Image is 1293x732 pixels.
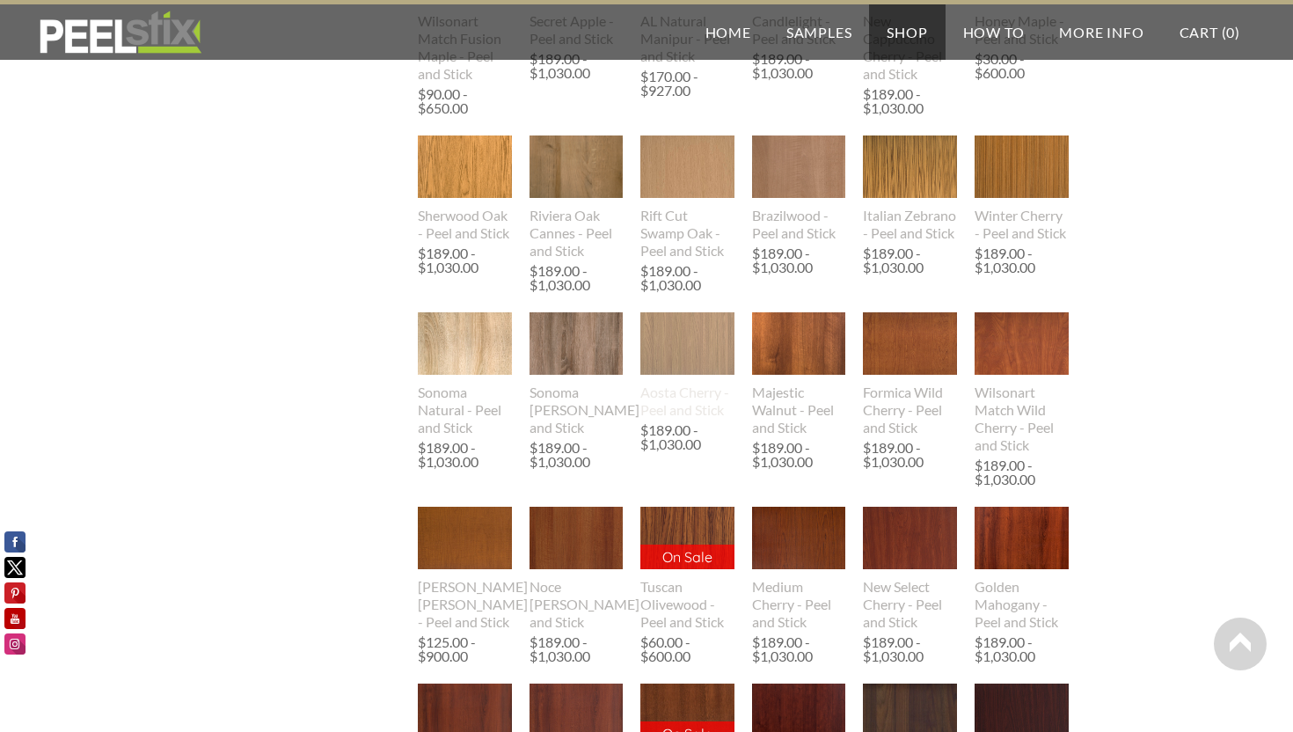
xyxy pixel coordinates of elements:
[530,135,624,259] a: Riviera Oak Cannes - Peel and Stick
[769,4,870,60] a: Samples
[863,312,957,436] a: Formica Wild Cherry - Peel and Stick
[863,135,957,241] a: Italian Zebrano - Peel and Stick
[863,635,953,663] div: $189.00 - $1,030.00
[863,135,957,198] img: s832171791223022656_p508_i1_w400.jpeg
[418,246,508,274] div: $189.00 - $1,030.00
[863,312,957,375] img: s832171791223022656_p486_i1_w400.jpeg
[752,384,846,436] div: Majestic Walnut - Peel and Stick
[752,135,846,241] a: Brazilwood - Peel and Stick
[640,423,730,451] div: $189.00 - $1,030.00
[640,264,730,292] div: $189.00 - $1,030.00
[863,507,957,569] img: s832171791223022656_p536_i1_w400.jpeg
[640,70,734,98] div: $170.00 - $927.00
[863,578,957,631] div: New Select Cherry - Peel and Stick
[1226,24,1235,40] span: 0
[530,507,624,569] img: s832171791223022656_p537_i1_w400.jpeg
[418,312,512,436] a: Sonoma Natural - Peel and Stick
[863,87,953,115] div: $189.00 - $1,030.00
[530,384,624,436] div: Sonoma [PERSON_NAME] and Stick
[863,246,953,274] div: $189.00 - $1,030.00
[530,207,624,260] div: Riviera Oak Cannes - Peel and Stick
[752,135,846,198] img: s832171791223022656_p759_i3_w640.jpeg
[975,507,1069,630] a: Golden Mahogany - Peel and Stick
[530,635,619,663] div: $189.00 - $1,030.00
[863,507,957,630] a: New Select Cherry - Peel and Stick
[946,4,1042,60] a: How To
[975,135,1069,241] a: Winter Cherry - Peel and Stick
[752,635,842,663] div: $189.00 - $1,030.00
[530,312,624,436] a: Sonoma [PERSON_NAME] and Stick
[35,11,205,55] img: REFACE SUPPLIES
[975,312,1069,375] img: s832171791223022656_p600_i1_w400.jpeg
[869,4,945,60] a: Shop
[1162,4,1258,60] a: Cart (0)
[975,507,1069,569] img: s832171791223022656_p491_i1_w400.jpeg
[975,52,1069,80] div: $30.00 - $600.00
[418,507,512,630] a: [PERSON_NAME] [PERSON_NAME] - Peel and Stick
[975,384,1069,454] div: Wilsonart Match Wild Cherry - Peel and Stick
[752,207,846,242] div: Brazilwood - Peel and Stick
[975,207,1069,242] div: Winter Cherry - Peel and Stick
[530,441,619,469] div: $189.00 - $1,030.00
[418,441,508,469] div: $189.00 - $1,030.00
[418,507,512,569] img: s832171791223022656_p490_i1_w400.jpeg
[975,458,1064,487] div: $189.00 - $1,030.00
[640,384,734,419] div: Aosta Cherry - Peel and Stick
[863,207,957,242] div: Italian Zebrano - Peel and Stick
[975,246,1064,274] div: $189.00 - $1,030.00
[418,635,508,663] div: $125.00 - $900.00
[418,578,512,631] div: [PERSON_NAME] [PERSON_NAME] - Peel and Stick
[418,207,512,242] div: Sherwood Oak - Peel and Stick
[640,545,734,569] p: On Sale
[418,135,512,241] a: Sherwood Oak - Peel and Stick
[752,441,842,469] div: $189.00 - $1,030.00
[1041,4,1161,60] a: More Info
[418,312,512,375] img: s832171791223022656_p577_i1_w400.jpeg
[975,635,1064,663] div: $189.00 - $1,030.00
[752,52,842,80] div: $189.00 - $1,030.00
[530,135,624,198] img: s832171791223022656_p693_i4_w640.jpeg
[640,312,734,418] a: Aosta Cherry - Peel and Stick
[640,312,734,375] img: s832171791223022656_p466_i1_w400.jpeg
[688,4,769,60] a: Home
[640,135,734,259] a: Rift Cut Swamp Oak - Peel and Stick
[530,312,624,375] img: s832171791223022656_p576_i1_w400.jpeg
[640,507,734,630] a: On Sale Tuscan Olivewood - Peel and Stick
[752,246,842,274] div: $189.00 - $1,030.00
[752,312,846,436] a: Majestic Walnut - Peel and Stick
[530,52,619,80] div: $189.00 - $1,030.00
[418,384,512,436] div: Sonoma Natural - Peel and Stick
[975,578,1069,631] div: Golden Mahogany - Peel and Stick
[863,441,953,469] div: $189.00 - $1,030.00
[863,384,957,436] div: Formica Wild Cherry - Peel and Stick
[530,264,619,292] div: $189.00 - $1,030.00
[752,507,846,569] img: s832171791223022656_p528_i1_w400.jpeg
[640,207,734,260] div: Rift Cut Swamp Oak - Peel and Stick
[640,507,734,569] img: s832171791223022656_p592_i1_w400.jpeg
[640,578,734,631] div: Tuscan Olivewood - Peel and Stick
[418,87,512,115] div: $90.00 - $650.00
[530,507,624,630] a: Noce [PERSON_NAME] and Stick
[975,135,1069,198] img: s832171791223022656_p589_i1_w400.jpeg
[640,635,734,663] div: $60.00 - $600.00
[640,135,734,198] img: s832171791223022656_p542_i1_w400.jpeg
[418,135,512,198] img: s832171791223022656_p552_i1_w400.jpeg
[752,578,846,631] div: Medium Cherry - Peel and Stick
[752,507,846,630] a: Medium Cherry - Peel and Stick
[752,312,846,375] img: s832171791223022656_p526_i1_w400.jpeg
[975,312,1069,453] a: Wilsonart Match Wild Cherry - Peel and Stick
[530,578,624,631] div: Noce [PERSON_NAME] and Stick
